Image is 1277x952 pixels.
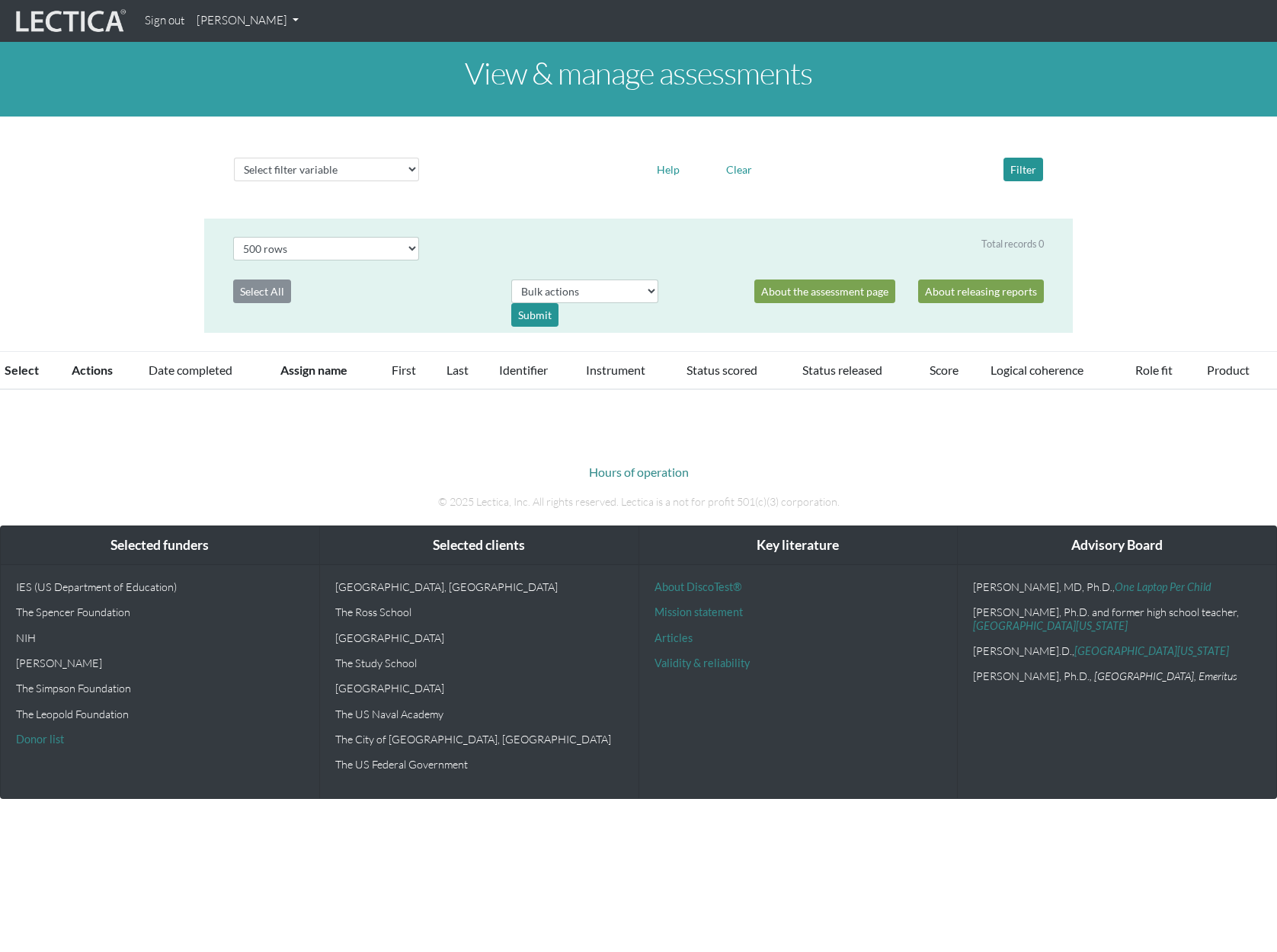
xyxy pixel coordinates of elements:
a: Sign out [139,6,190,36]
a: Hours of operation [589,465,689,479]
a: Instrument [586,363,645,377]
p: [GEOGRAPHIC_DATA] [335,631,623,644]
th: Actions [62,352,139,390]
p: [GEOGRAPHIC_DATA] [335,682,623,695]
a: Validity & reliability [655,656,750,669]
a: Donor list [16,733,64,746]
img: lecticalive [12,7,126,36]
p: [GEOGRAPHIC_DATA], [GEOGRAPHIC_DATA] [335,580,623,593]
a: Last [446,363,469,377]
p: The Simpson Foundation [16,682,304,695]
p: [PERSON_NAME] [16,656,304,669]
div: Total records 0 [981,237,1044,251]
a: [GEOGRAPHIC_DATA][US_STATE] [973,619,1128,632]
a: About releasing reports [918,280,1044,303]
a: First [392,363,416,377]
a: One Laptop Per Child [1115,580,1211,593]
a: [PERSON_NAME] [190,6,305,36]
div: Advisory Board [958,526,1276,565]
a: About the assessment page [754,280,895,303]
button: Clear [719,158,759,181]
div: Submit [511,303,558,327]
em: , [GEOGRAPHIC_DATA], Emeritus [1090,669,1237,682]
a: Help [650,161,687,175]
a: Articles [655,631,693,644]
a: [GEOGRAPHIC_DATA][US_STATE] [1074,644,1229,657]
a: Role fit [1135,363,1173,377]
p: NIH [16,631,304,644]
a: Status released [802,363,882,377]
a: Score [930,363,959,377]
a: Status scored [687,363,757,377]
p: The Spencer Foundation [16,605,304,618]
a: Date completed [149,363,232,377]
button: Filter [1003,158,1043,181]
a: Mission statement [655,605,743,618]
a: Product [1207,363,1250,377]
p: The City of [GEOGRAPHIC_DATA], [GEOGRAPHIC_DATA] [335,733,623,746]
p: [PERSON_NAME], MD, Ph.D., [973,580,1261,593]
p: [PERSON_NAME], Ph.D. and former high school teacher, [973,605,1261,632]
p: The Ross School [335,605,623,618]
a: Logical coherence [991,363,1083,377]
button: Select All [233,280,291,303]
p: The Leopold Foundation [16,708,304,720]
p: The Study School [335,656,623,669]
div: Selected funders [1,526,319,565]
p: [PERSON_NAME], Ph.D. [973,669,1261,682]
button: Help [650,158,687,181]
p: The US Naval Academy [335,708,623,720]
a: About DiscoTest® [655,580,741,593]
a: Identifier [499,363,548,377]
div: Key literature [639,526,958,565]
p: The US Federal Government [335,758,623,771]
th: Assign name [271,352,382,390]
p: IES (US Department of Education) [16,580,304,593]
p: © 2025 Lectica, Inc. All rights reserved. Lectica is a not for profit 501(c)(3) corporation. [216,494,1061,510]
div: Selected clients [320,526,638,565]
p: [PERSON_NAME].D., [973,644,1261,657]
